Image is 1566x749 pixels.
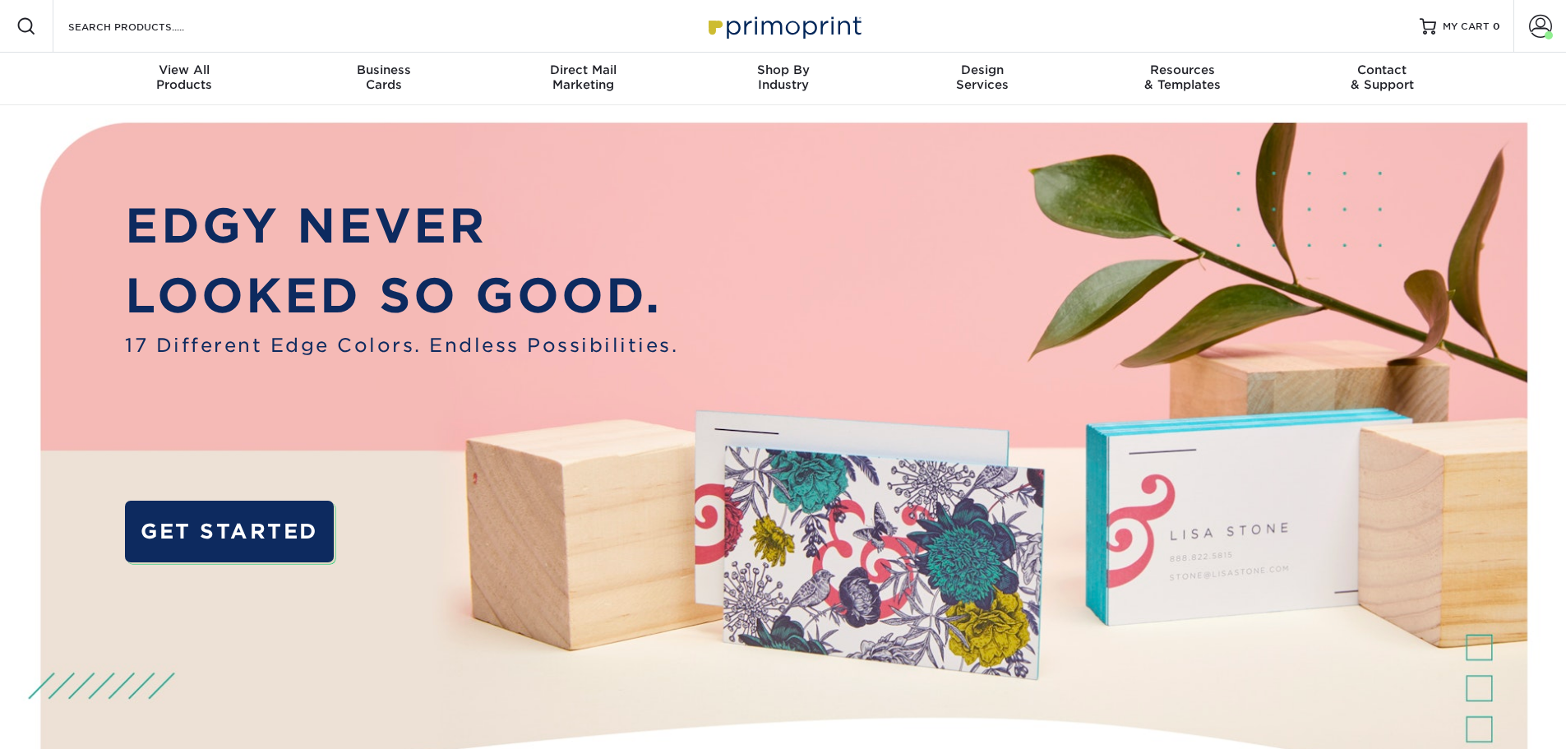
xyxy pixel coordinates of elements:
span: Resources [1083,62,1282,77]
span: 17 Different Edge Colors. Endless Possibilities. [125,331,678,359]
a: GET STARTED [125,501,333,562]
input: SEARCH PRODUCTS..... [67,16,227,36]
span: MY CART [1443,20,1490,34]
div: Marketing [483,62,683,92]
div: & Templates [1083,62,1282,92]
a: DesignServices [883,53,1083,105]
a: Shop ByIndustry [683,53,883,105]
span: Shop By [683,62,883,77]
span: Contact [1282,62,1482,77]
a: Direct MailMarketing [483,53,683,105]
a: Resources& Templates [1083,53,1282,105]
span: Design [883,62,1083,77]
div: Industry [683,62,883,92]
div: Services [883,62,1083,92]
span: Business [284,62,483,77]
span: 0 [1493,21,1500,32]
div: Cards [284,62,483,92]
a: Contact& Support [1282,53,1482,105]
p: EDGY NEVER [125,191,678,261]
img: Primoprint [701,8,866,44]
span: View All [85,62,284,77]
span: Direct Mail [483,62,683,77]
div: & Support [1282,62,1482,92]
p: LOOKED SO GOOD. [125,261,678,331]
a: View AllProducts [85,53,284,105]
a: BusinessCards [284,53,483,105]
div: Products [85,62,284,92]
